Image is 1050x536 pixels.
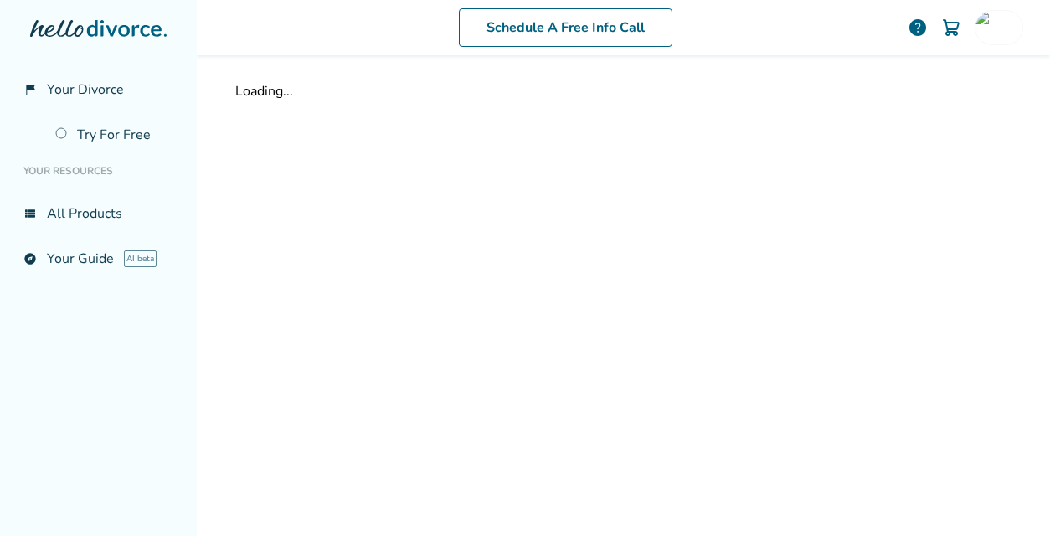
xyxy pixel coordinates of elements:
[975,11,1009,44] img: mherrick32@gmail.com
[13,240,183,278] a: exploreYour GuideAI beta
[13,154,183,188] li: Your Resources
[23,252,37,265] span: explore
[124,250,157,267] span: AI beta
[23,207,37,220] span: view_list
[47,80,124,99] span: Your Divorce
[45,116,183,154] a: Try For Free
[908,18,928,38] a: help
[13,70,183,109] a: flag_2Your Divorce
[941,18,961,38] img: Cart
[13,194,183,233] a: view_listAll Products
[459,8,672,47] a: Schedule A Free Info Call
[235,82,1012,100] div: Loading...
[23,83,37,96] span: flag_2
